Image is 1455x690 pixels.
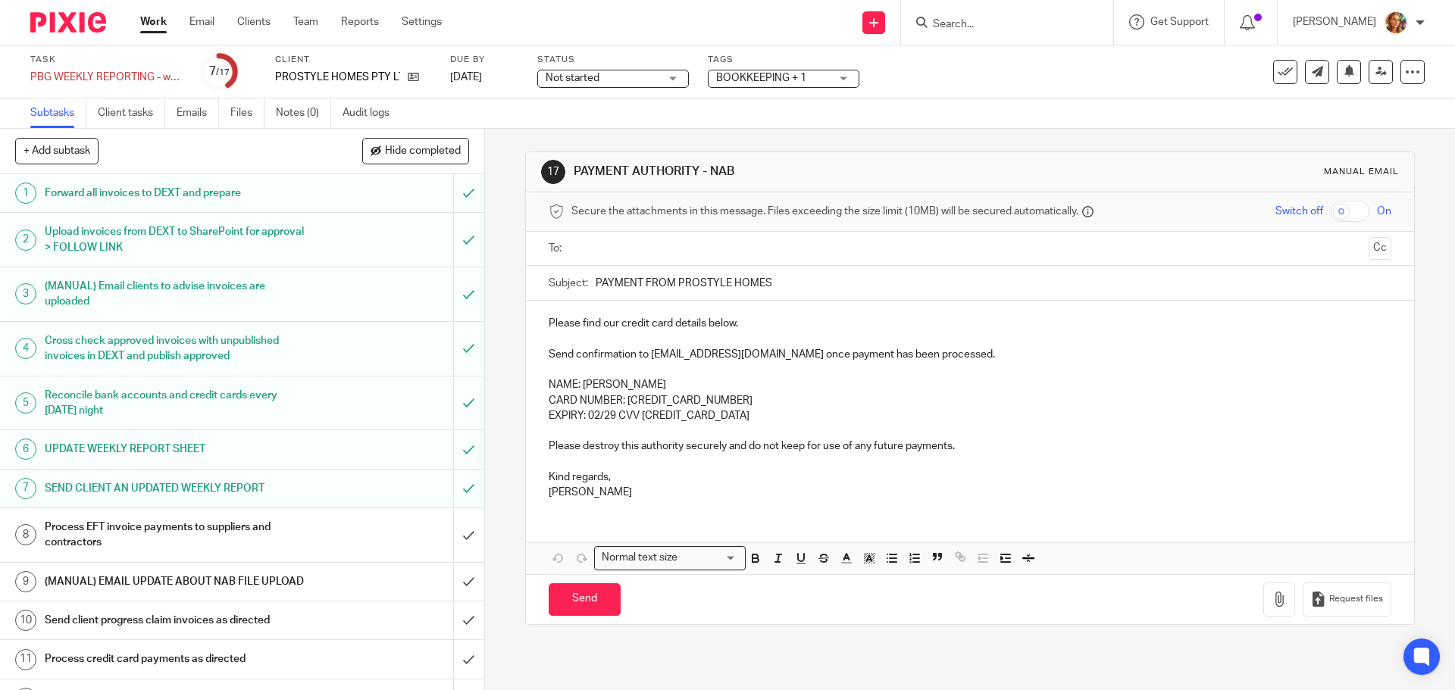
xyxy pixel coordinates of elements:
[385,145,461,158] span: Hide completed
[341,14,379,30] a: Reports
[45,275,307,314] h1: (MANUAL) Email clients to advise invoices are uploaded
[45,438,307,461] h1: UPDATE WEEKLY REPORT SHEET
[45,648,307,670] h1: Process credit card payments as directed
[237,14,271,30] a: Clients
[45,329,307,368] h1: Cross check approved invoices with unpublished invoices in DEXT and publish approved
[15,439,36,460] div: 6
[216,68,230,76] small: /17
[549,377,1391,392] p: NAME: [PERSON_NAME]
[15,338,36,359] div: 4
[177,98,219,128] a: Emails
[682,550,737,566] input: Search for option
[276,98,331,128] a: Notes (0)
[549,276,588,291] label: Subject:
[1377,204,1391,219] span: On
[15,524,36,545] div: 8
[15,138,99,164] button: + Add subtask
[549,439,1391,454] p: Please destroy this authority securely and do not keep for use of any future payments.
[549,347,1391,362] p: Send confirmation to [EMAIL_ADDRESS][DOMAIN_NAME] once payment has been processed.
[549,316,1391,331] p: Please find our credit card details below.
[1150,17,1209,27] span: Get Support
[15,283,36,304] div: 3
[45,516,307,554] h1: Process EFT invoice payments to suppliers and contractors
[45,609,307,632] h1: Send client progress claim invoices as directed
[1303,582,1391,617] button: Request files
[30,98,86,128] a: Subtasks
[230,98,264,128] a: Files
[45,384,307,423] h1: Reconcile bank accounts and credit cards every [DATE] night
[1329,593,1383,605] span: Request files
[574,164,1003,180] h1: PAYMENT AUTHORITY - NAB
[598,550,681,566] span: Normal text size
[549,583,621,616] input: Send
[293,14,318,30] a: Team
[541,160,565,184] div: 17
[549,393,1391,408] p: CARD NUMBER: [CREDIT_CARD_NUMBER]
[15,478,36,499] div: 7
[1324,166,1399,178] div: Manual email
[716,73,806,83] span: BOOKKEEPING + 1
[45,220,307,259] h1: Upload invoices from DEXT to SharePoint for approval > FOLLOW LINK
[275,54,431,66] label: Client
[30,54,182,66] label: Task
[275,70,400,85] p: PROSTYLE HOMES PTY LTD
[594,546,746,570] div: Search for option
[402,14,442,30] a: Settings
[45,477,307,500] h1: SEND CLIENT AN UPDATED WEEKLY REPORT
[450,72,482,83] span: [DATE]
[45,570,307,593] h1: (MANUAL) EMAIL UPDATE ABOUT NAB FILE UPLOAD
[571,204,1078,219] span: Secure the attachments in this message. Files exceeding the size limit (10MB) will be secured aut...
[1275,204,1323,219] span: Switch off
[708,54,859,66] label: Tags
[15,610,36,631] div: 10
[362,138,469,164] button: Hide completed
[45,182,307,205] h1: Forward all invoices to DEXT and prepare
[549,470,1391,485] p: Kind regards,
[15,229,36,251] div: 2
[189,14,214,30] a: Email
[549,241,565,256] label: To:
[549,408,1391,423] p: EXPIRY: 02/29 CVV [CREDIT_CARD_DATA]
[1293,14,1376,30] p: [PERSON_NAME]
[140,14,167,30] a: Work
[30,12,106,33] img: Pixie
[549,485,1391,500] p: [PERSON_NAME]
[343,98,401,128] a: Audit logs
[450,54,518,66] label: Due by
[1384,11,1408,35] img: Avatar.png
[30,70,182,85] div: PBG WEEKLY REPORTING - week 38
[15,571,36,592] div: 9
[98,98,165,128] a: Client tasks
[209,63,230,80] div: 7
[15,183,36,204] div: 1
[15,392,36,414] div: 5
[537,54,689,66] label: Status
[931,18,1068,32] input: Search
[15,649,36,670] div: 11
[546,73,599,83] span: Not started
[1369,237,1391,260] button: Cc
